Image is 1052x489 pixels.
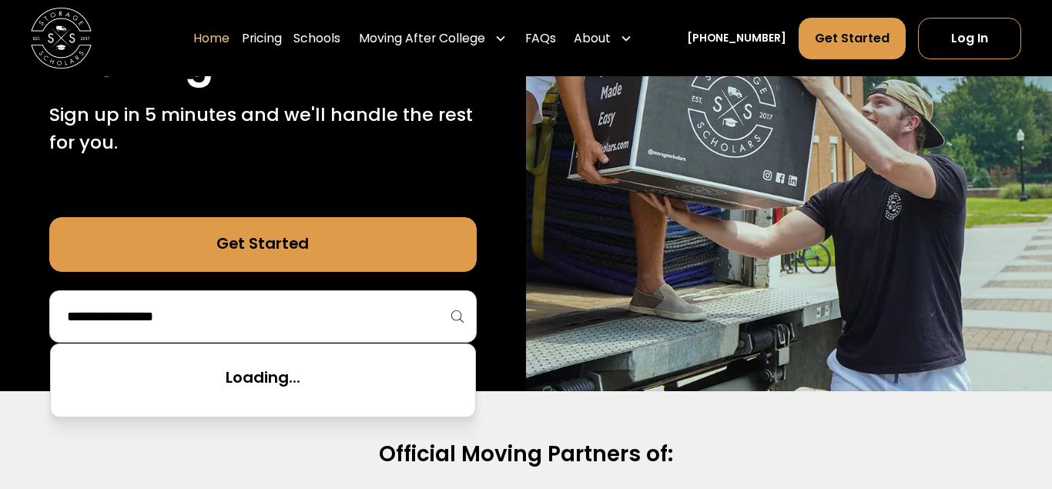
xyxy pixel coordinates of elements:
a: [PHONE_NUMBER] [687,30,786,46]
div: About [568,17,638,59]
a: Get Started [799,18,906,59]
a: Log In [918,18,1022,59]
a: Home [193,17,229,59]
a: FAQs [525,17,556,59]
a: Schools [293,17,340,59]
a: Pricing [242,17,282,59]
img: Storage Scholars main logo [31,8,92,69]
div: Moving After College [359,29,485,48]
div: Moving After College [353,17,513,59]
a: Get Started [49,217,477,272]
h2: Official Moving Partners of: [52,440,999,468]
a: home [31,8,92,69]
p: Sign up in 5 minutes and we'll handle the rest for you. [49,101,477,156]
div: About [574,29,611,48]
